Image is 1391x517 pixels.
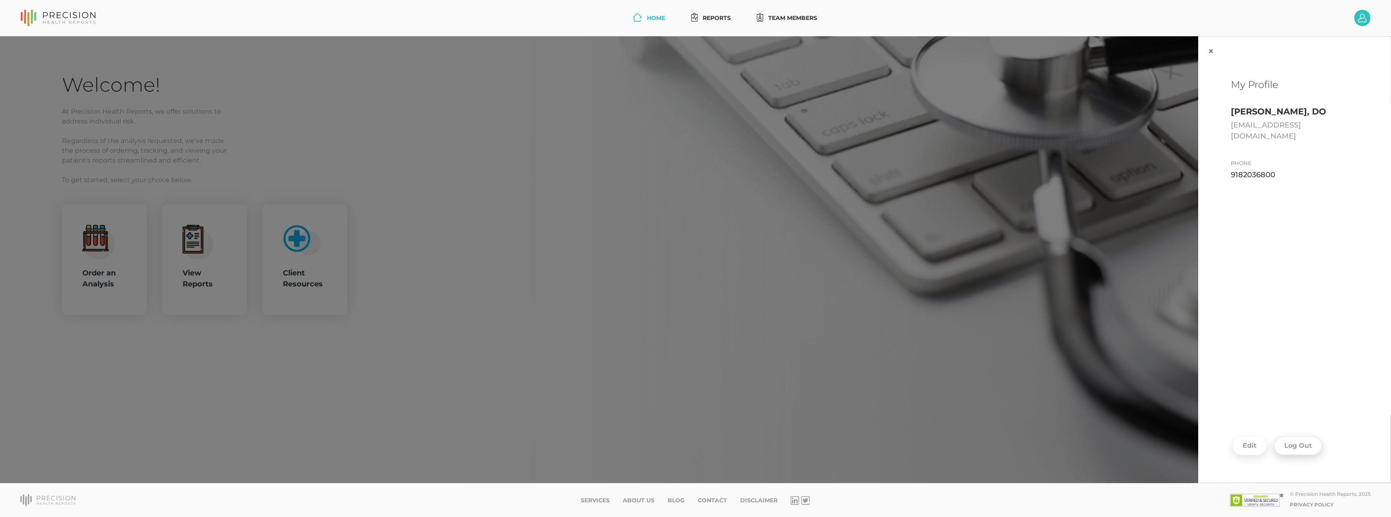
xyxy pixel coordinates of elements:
button: Close [1198,37,1223,66]
div: [EMAIL_ADDRESS][DOMAIN_NAME] [1231,120,1358,142]
div: © Precision Health Reports, 2025 [1290,491,1371,497]
button: Edit [1232,436,1267,455]
a: Home [630,11,668,26]
a: Privacy Policy [1290,502,1334,508]
label: Phone [1231,160,1252,166]
a: Blog [668,497,685,504]
a: Reports [688,11,734,26]
a: Contact [698,497,727,504]
div: 9182036800 [1231,169,1358,180]
button: Log Out [1274,436,1322,455]
a: About Us [623,497,655,504]
img: SSL site seal - click to verify [1230,494,1283,507]
a: Team Members [754,11,820,26]
a: Services [581,497,610,504]
label: [PERSON_NAME], DO [1231,107,1326,117]
h2: My Profile [1231,79,1358,91]
a: Disclaimer [740,497,778,504]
